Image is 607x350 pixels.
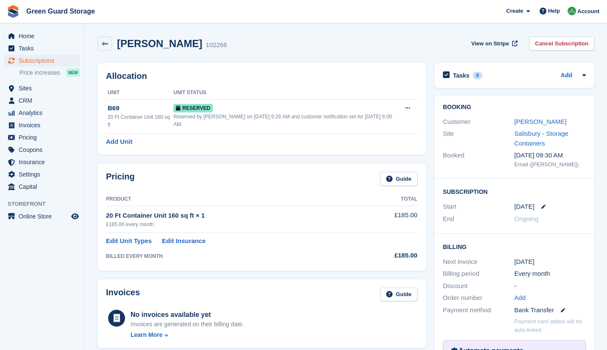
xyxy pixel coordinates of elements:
[4,181,80,193] a: menu
[8,200,84,208] span: Storefront
[131,330,162,339] div: Learn More
[4,168,80,180] a: menu
[7,5,19,18] img: stora-icon-8386f47178a22dfd0bd8f6a31ec36ba5ce8667c1dd55bd0f319d3a0aa187defe.svg
[4,30,80,42] a: menu
[443,129,515,148] div: Site
[19,42,70,54] span: Tasks
[4,42,80,54] a: menu
[106,221,359,228] div: £185.00 every month
[514,269,586,279] div: Every month
[514,215,538,222] span: Ongoing
[443,269,515,279] div: Billing period
[443,117,515,127] div: Customer
[4,119,80,131] a: menu
[19,132,70,143] span: Pricing
[162,236,206,246] a: Edit Insurance
[4,95,80,106] a: menu
[453,72,470,79] h2: Tasks
[70,211,80,221] a: Preview store
[443,305,515,315] div: Payment method
[131,310,244,320] div: No invoices available yet
[117,38,202,49] h2: [PERSON_NAME]
[19,68,80,77] a: Price increases NEW
[106,193,359,206] th: Product
[173,113,400,128] div: Reserved by [PERSON_NAME] on [DATE] 9:26 AM and customer notification set for [DATE] 6:00 AM.
[131,320,244,329] div: Invoices are generated on their billing date.
[206,40,227,50] div: 102266
[443,257,515,267] div: Next invoice
[19,168,70,180] span: Settings
[380,288,418,302] a: Guide
[506,7,523,15] span: Create
[106,288,140,302] h2: Invoices
[468,36,519,50] a: View on Stripe
[443,293,515,303] div: Order number
[4,144,80,156] a: menu
[577,7,599,16] span: Account
[4,132,80,143] a: menu
[359,251,418,260] div: £185.00
[106,252,359,260] div: BILLED EVERY MONTH
[4,156,80,168] a: menu
[514,130,568,147] a: Salisbury - Storage Containers
[19,210,70,222] span: Online Store
[514,202,534,212] time: 2025-09-01 00:00:00 UTC
[514,151,586,160] div: [DATE] 09:30 AM
[19,55,70,67] span: Subscriptions
[443,104,586,111] h2: Booking
[514,118,566,125] a: [PERSON_NAME]
[359,193,418,206] th: Total
[19,156,70,168] span: Insurance
[380,172,418,186] a: Guide
[19,119,70,131] span: Invoices
[548,7,560,15] span: Help
[106,172,135,186] h2: Pricing
[473,72,482,79] div: 0
[514,305,586,315] div: Bank Transfer
[23,4,98,18] a: Green Guard Storage
[106,211,359,221] div: 20 Ft Container Unit 160 sq ft × 1
[4,210,80,222] a: menu
[443,281,515,291] div: Discount
[4,55,80,67] a: menu
[529,36,594,50] a: Cancel Subscription
[359,206,418,232] td: £185.00
[443,202,515,212] div: Start
[106,86,173,100] th: Unit
[443,214,515,224] div: End
[514,281,586,291] div: -
[514,317,586,334] p: Payment card added will be auto-linked
[19,69,60,77] span: Price increases
[173,86,400,100] th: Unit Status
[514,293,526,303] a: Add
[4,107,80,119] a: menu
[19,107,70,119] span: Analytics
[471,39,509,48] span: View on Stripe
[19,144,70,156] span: Coupons
[443,242,586,251] h2: Billing
[514,257,586,267] div: [DATE]
[131,330,244,339] a: Learn More
[19,95,70,106] span: CRM
[568,7,576,15] img: Jonathan Bailey
[108,113,173,129] div: 20 Ft Container Unit 160 sq ft
[106,137,132,147] a: Add Unit
[108,104,173,113] div: B69
[4,82,80,94] a: menu
[514,160,586,169] div: Email ([PERSON_NAME])
[561,71,572,81] a: Add
[106,236,152,246] a: Edit Unit Types
[173,104,213,112] span: Reserved
[106,71,418,81] h2: Allocation
[19,181,70,193] span: Capital
[19,82,70,94] span: Sites
[19,30,70,42] span: Home
[443,151,515,168] div: Booked
[443,187,586,196] h2: Subscription
[66,68,80,77] div: NEW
